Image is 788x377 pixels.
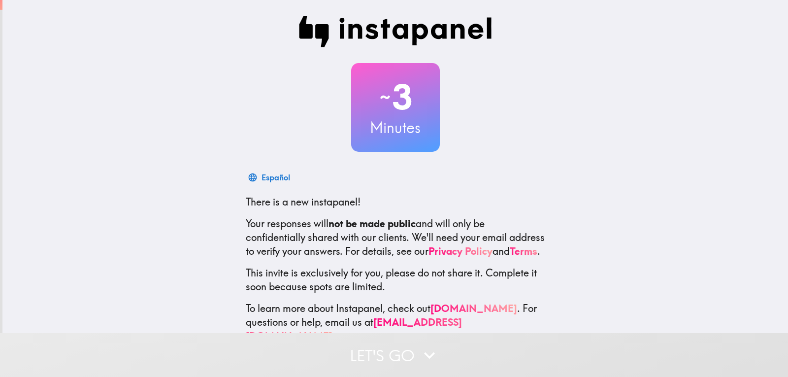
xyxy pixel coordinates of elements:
[246,302,545,343] p: To learn more about Instapanel, check out . For questions or help, email us at .
[262,171,290,184] div: Español
[246,168,294,187] button: Español
[351,117,440,138] h3: Minutes
[430,302,517,314] a: [DOMAIN_NAME]
[299,16,492,47] img: Instapanel
[328,217,416,230] b: not be made public
[246,196,361,208] span: There is a new instapanel!
[510,245,537,257] a: Terms
[428,245,492,257] a: Privacy Policy
[378,82,392,112] span: ~
[246,217,545,258] p: Your responses will and will only be confidentially shared with our clients. We'll need your emai...
[246,266,545,294] p: This invite is exclusively for you, please do not share it. Complete it soon because spots are li...
[351,77,440,117] h2: 3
